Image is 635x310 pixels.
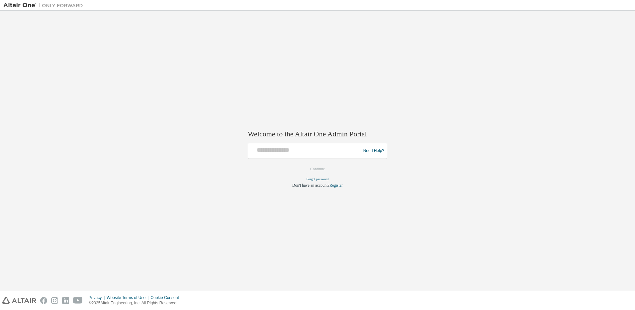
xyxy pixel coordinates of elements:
div: Cookie Consent [150,295,183,300]
h2: Welcome to the Altair One Admin Portal [248,129,387,139]
div: Website Terms of Use [107,295,150,300]
img: linkedin.svg [62,297,69,304]
p: © 2025 Altair Engineering, Inc. All Rights Reserved. [89,300,183,306]
span: Don't have an account? [292,183,329,188]
a: Need Help? [363,151,384,151]
a: Register [329,183,343,188]
img: facebook.svg [40,297,47,304]
div: Privacy [89,295,107,300]
img: youtube.svg [73,297,83,304]
a: Forgot password [307,178,329,181]
img: altair_logo.svg [2,297,36,304]
img: instagram.svg [51,297,58,304]
img: Altair One [3,2,86,9]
